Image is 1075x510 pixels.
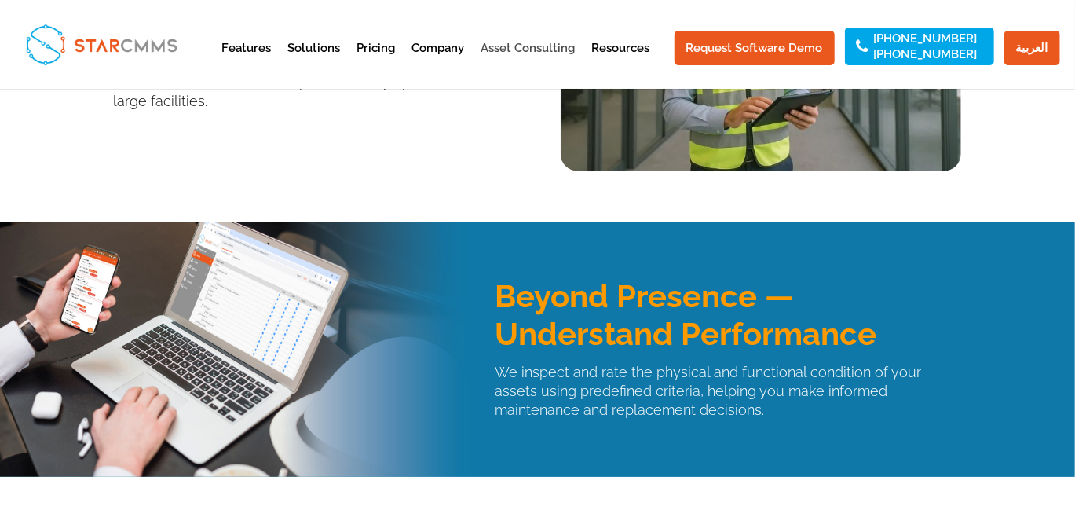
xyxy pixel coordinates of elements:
[996,435,1075,510] iframe: Chat Widget
[1004,31,1060,65] a: العربية
[222,42,272,81] a: Features
[592,42,650,81] a: Resources
[288,42,341,81] a: Solutions
[495,277,961,361] h3: Beyond Presence — Understand Performance
[495,363,961,420] p: We inspect and rate the physical and functional condition of your assets using predefined criteri...
[874,49,978,60] a: [PHONE_NUMBER]
[874,33,978,44] a: [PHONE_NUMBER]
[19,17,184,72] img: StarCMMS
[481,42,576,81] a: Asset Consulting
[357,42,396,81] a: Pricing
[412,42,465,81] a: Company
[675,31,835,65] a: Request Software Demo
